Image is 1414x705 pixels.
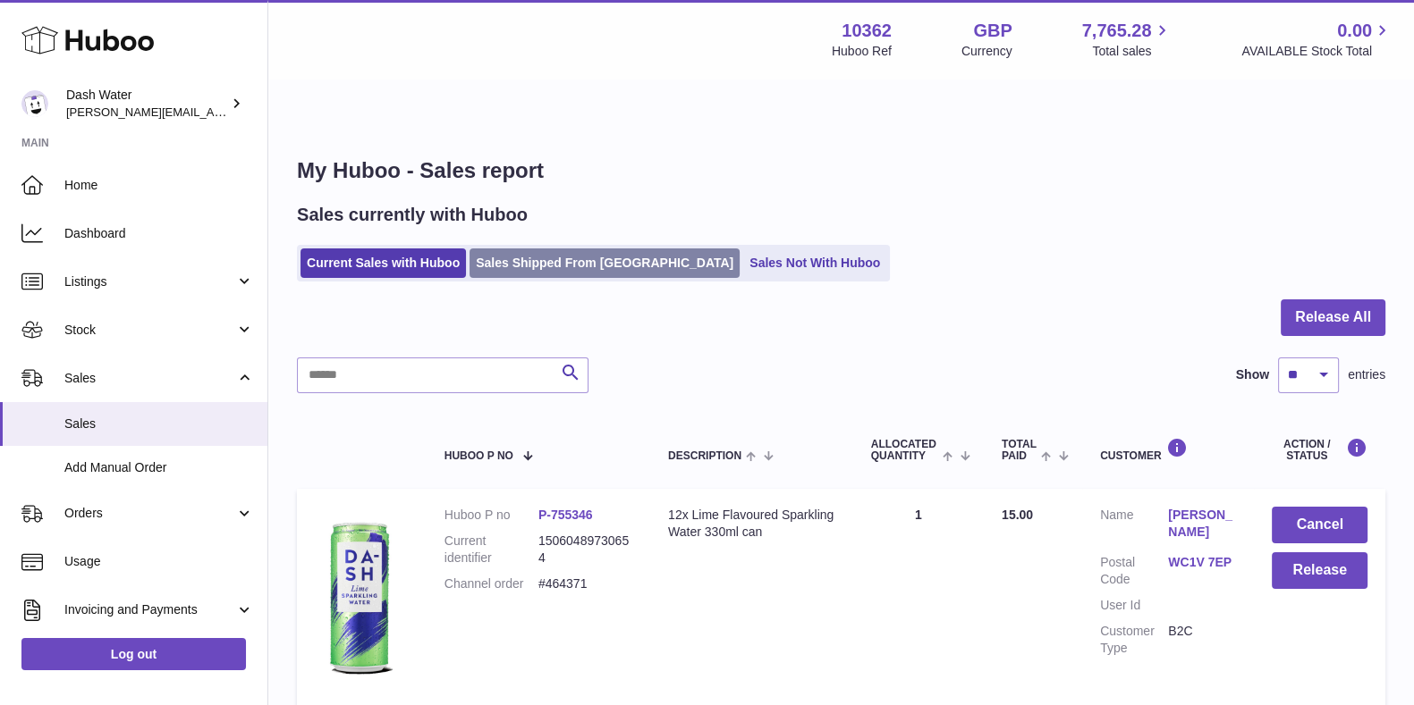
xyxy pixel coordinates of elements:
span: Listings [64,273,235,290]
div: Huboo Ref [832,43,892,60]
span: Huboo P no [445,450,513,462]
a: Log out [21,638,246,670]
span: Stock [64,322,235,339]
dt: Channel order [445,575,538,592]
span: Home [64,177,254,194]
dt: User Id [1100,597,1168,614]
img: james@dash-water.com [21,90,48,117]
h2: Sales currently with Huboo [297,203,528,227]
span: Orders [64,505,235,522]
span: Usage [64,553,254,570]
span: Invoicing and Payments [64,601,235,618]
span: entries [1348,366,1385,383]
span: Sales [64,370,235,387]
div: 12x Lime Flavoured Sparkling Water 330ml can [668,507,835,541]
strong: GBP [973,19,1012,43]
dd: 15060489730654 [538,533,632,567]
dt: Huboo P no [445,507,538,524]
a: 7,765.28 Total sales [1082,19,1173,60]
strong: 10362 [842,19,892,43]
dt: Postal Code [1100,554,1168,588]
dt: Customer Type [1100,623,1168,657]
div: Action / Status [1272,438,1367,462]
div: Dash Water [66,87,227,121]
span: Dashboard [64,225,254,242]
button: Release All [1281,299,1385,336]
span: 0.00 [1337,19,1372,43]
span: 15.00 [1002,508,1033,522]
span: Total paid [1002,439,1037,462]
a: Current Sales with Huboo [301,248,466,278]
span: Add Manual Order [64,459,254,476]
dt: Current identifier [445,533,538,567]
label: Show [1236,366,1269,383]
button: Release [1272,552,1367,589]
a: WC1V 7EP [1168,554,1236,571]
div: Customer [1100,438,1236,462]
a: Sales Not With Huboo [743,248,886,278]
span: Total sales [1092,43,1172,60]
span: AVAILABLE Stock Total [1241,43,1393,60]
div: Currency [961,43,1012,60]
span: [PERSON_NAME][EMAIL_ADDRESS][DOMAIN_NAME] [66,105,359,119]
a: [PERSON_NAME] [1168,507,1236,541]
button: Cancel [1272,507,1367,543]
a: 0.00 AVAILABLE Stock Total [1241,19,1393,60]
dd: B2C [1168,623,1236,657]
a: Sales Shipped From [GEOGRAPHIC_DATA] [470,248,740,278]
img: 103621706197473.png [315,507,404,685]
a: P-755346 [538,508,593,522]
span: Sales [64,415,254,432]
dt: Name [1100,507,1168,545]
span: ALLOCATED Quantity [871,439,938,462]
span: 7,765.28 [1082,19,1152,43]
h1: My Huboo - Sales report [297,156,1385,185]
dd: #464371 [538,575,632,592]
span: Description [668,450,741,462]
